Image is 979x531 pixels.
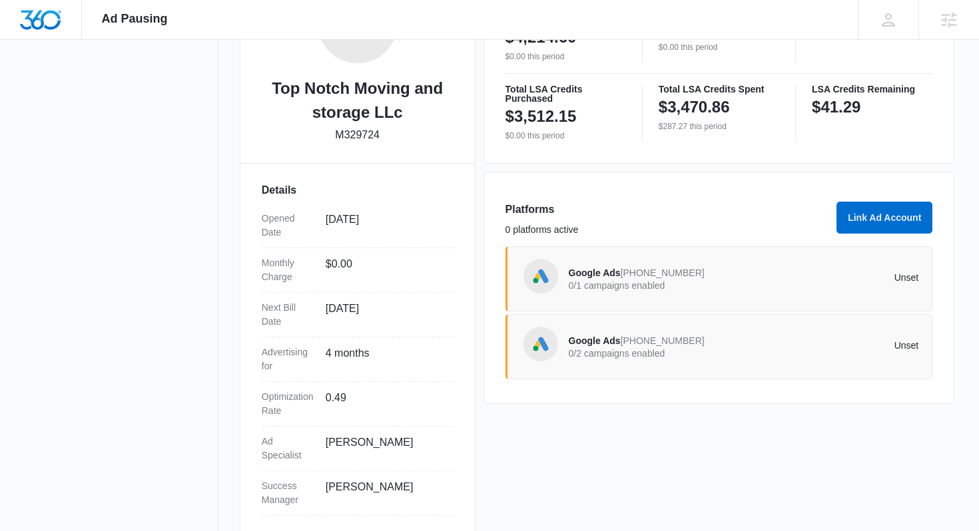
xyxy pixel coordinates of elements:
dd: [PERSON_NAME] [326,479,443,507]
dt: Opened Date [262,212,315,240]
span: Ad Pausing [102,12,168,26]
div: Advertising for4 months [262,337,454,382]
span: [PHONE_NUMBER] [621,267,705,278]
p: 0/2 campaigns enabled [569,349,744,358]
dt: Success Manager [262,479,315,507]
dd: [DATE] [326,301,443,329]
span: Google Ads [569,335,621,346]
span: [PHONE_NUMBER] [621,335,705,346]
p: $0.00 this period [659,41,779,53]
p: $0.00 this period [505,130,626,142]
div: Optimization Rate0.49 [262,382,454,427]
a: Google AdsGoogle Ads[PHONE_NUMBER]0/2 campaigns enabledUnset [505,314,933,379]
a: Google AdsGoogle Ads[PHONE_NUMBER]0/1 campaigns enabledUnset [505,246,933,311]
p: $287.27 this period [659,120,779,132]
p: 0 platforms active [505,223,829,237]
div: Ad Specialist[PERSON_NAME] [262,427,454,471]
dt: Next Bill Date [262,301,315,329]
dd: 4 months [326,345,443,373]
dd: 0.49 [326,390,443,418]
dd: $0.00 [326,256,443,284]
button: Link Ad Account [836,202,932,234]
h3: Platforms [505,202,829,218]
h3: Details [262,182,454,198]
p: M329724 [335,127,380,143]
p: Total LSA Credits Spent [659,85,779,94]
img: Google Ads [531,266,551,286]
div: Success Manager[PERSON_NAME] [262,471,454,516]
dt: Advertising for [262,345,315,373]
p: 0/1 campaigns enabled [569,281,744,290]
p: Unset [743,341,918,350]
div: Next Bill Date[DATE] [262,293,454,337]
p: $3,512.15 [505,106,577,127]
h2: Top Notch Moving and storage LLc [262,77,454,124]
p: $41.29 [812,96,860,118]
p: $3,470.86 [659,96,730,118]
p: Total LSA Credits Purchased [505,85,626,103]
dt: Ad Specialist [262,435,315,462]
dd: [DATE] [326,212,443,240]
dt: Monthly Charge [262,256,315,284]
p: LSA Credits Remaining [812,85,932,94]
div: Opened Date[DATE] [262,204,454,248]
p: Unset [743,273,918,282]
div: Monthly Charge$0.00 [262,248,454,293]
span: Google Ads [569,267,621,278]
img: Google Ads [531,334,551,354]
p: $0.00 this period [505,51,626,63]
dt: Optimization Rate [262,390,315,418]
dd: [PERSON_NAME] [326,435,443,462]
